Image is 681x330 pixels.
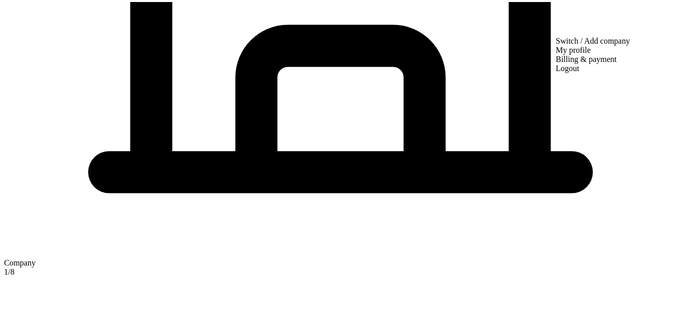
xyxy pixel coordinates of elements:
[556,35,630,44] div: Switch / Add company
[556,44,630,53] div: My profile
[556,53,630,62] div: Billing & payment
[556,62,630,71] div: Logout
